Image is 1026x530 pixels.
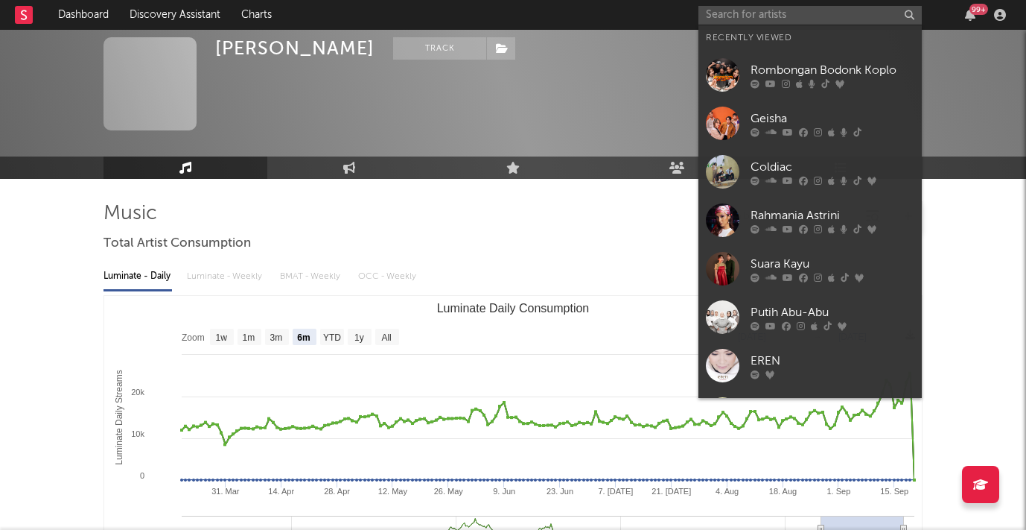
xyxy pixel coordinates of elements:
div: EREN [751,352,914,370]
a: Rahmania Astrini [698,196,922,245]
div: Putih Abu-Abu [751,303,914,321]
div: Rahmania Astrini [751,206,914,224]
text: 23. Jun [547,487,573,496]
text: 12. May [378,487,408,496]
text: 28. Apr [324,487,350,496]
text: 1m [243,332,255,343]
div: Geisha [751,110,914,127]
div: Luminate - Daily [103,264,172,289]
text: 20k [131,388,144,397]
input: Search for artists [698,6,922,25]
text: 9. Jun [493,487,515,496]
button: Track [393,37,486,60]
a: Putih Abu-Abu [698,293,922,341]
a: Geisha [698,99,922,148]
a: Suara Kayu [698,245,922,293]
a: EREN [698,341,922,390]
text: Zoom [182,332,205,343]
text: 1y [354,332,364,343]
text: Luminate Daily Streams [114,370,124,464]
text: 7. [DATE] [598,487,633,496]
div: [PERSON_NAME] [215,37,375,60]
text: 6m [297,332,310,343]
text: 4. Aug [716,487,739,496]
text: Luminate Daily Consumption [437,302,590,315]
text: 10k [131,429,144,438]
text: All [381,332,391,343]
span: Total Artist Consumption [103,235,251,253]
text: 31. Mar [211,487,240,496]
text: 14. Apr [268,487,294,496]
text: 15. Sep [880,487,908,496]
text: 0 [140,471,144,480]
text: YTD [323,332,341,343]
a: Coldiac [698,148,922,196]
div: 99 + [969,4,988,15]
div: Recently Viewed [706,29,914,47]
text: 21. [DATE] [651,487,691,496]
a: Acha Septriasa [698,390,922,438]
div: Suara Kayu [751,255,914,273]
text: 26. May [434,487,464,496]
text: 1w [216,332,228,343]
text: 18. Aug [769,487,797,496]
button: 99+ [965,9,975,21]
text: 1. Sep [826,487,850,496]
div: Rombongan Bodonk Koplo [751,61,914,79]
div: Coldiac [751,158,914,176]
text: 3m [270,332,283,343]
a: Rombongan Bodonk Koplo [698,51,922,99]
